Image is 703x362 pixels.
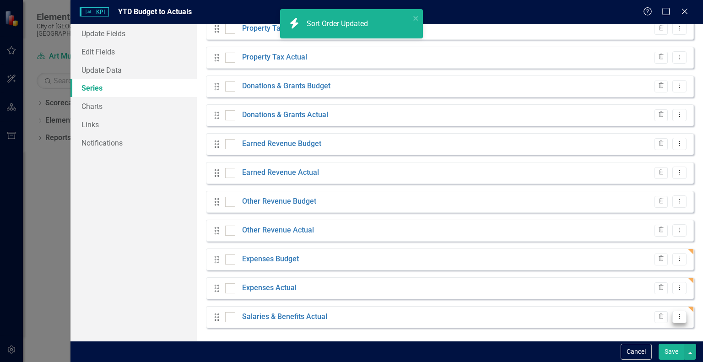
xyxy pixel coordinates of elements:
a: Property Tax Budget [242,23,309,34]
a: Update Data [70,61,197,79]
a: Expenses Actual [242,283,297,293]
a: Edit Fields [70,43,197,61]
a: Earned Revenue Budget [242,139,321,149]
div: Sort Order Updated [307,19,370,29]
a: Other Revenue Actual [242,225,314,236]
span: KPI [80,7,109,16]
button: Cancel [621,344,652,360]
a: Donations & Grants Actual [242,110,328,120]
button: Save [659,344,684,360]
a: Earned Revenue Actual [242,167,319,178]
button: close [413,13,419,23]
a: Notifications [70,134,197,152]
a: Donations & Grants Budget [242,81,330,92]
a: Links [70,115,197,134]
a: Update Fields [70,24,197,43]
span: YTD Budget to Actuals [118,7,192,16]
a: Expenses Budget [242,254,299,265]
a: Charts [70,97,197,115]
a: Salaries & Benefits Actual [242,312,327,322]
a: Series [70,79,197,97]
a: Other Revenue Budget [242,196,316,207]
a: Property Tax Actual [242,52,307,63]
